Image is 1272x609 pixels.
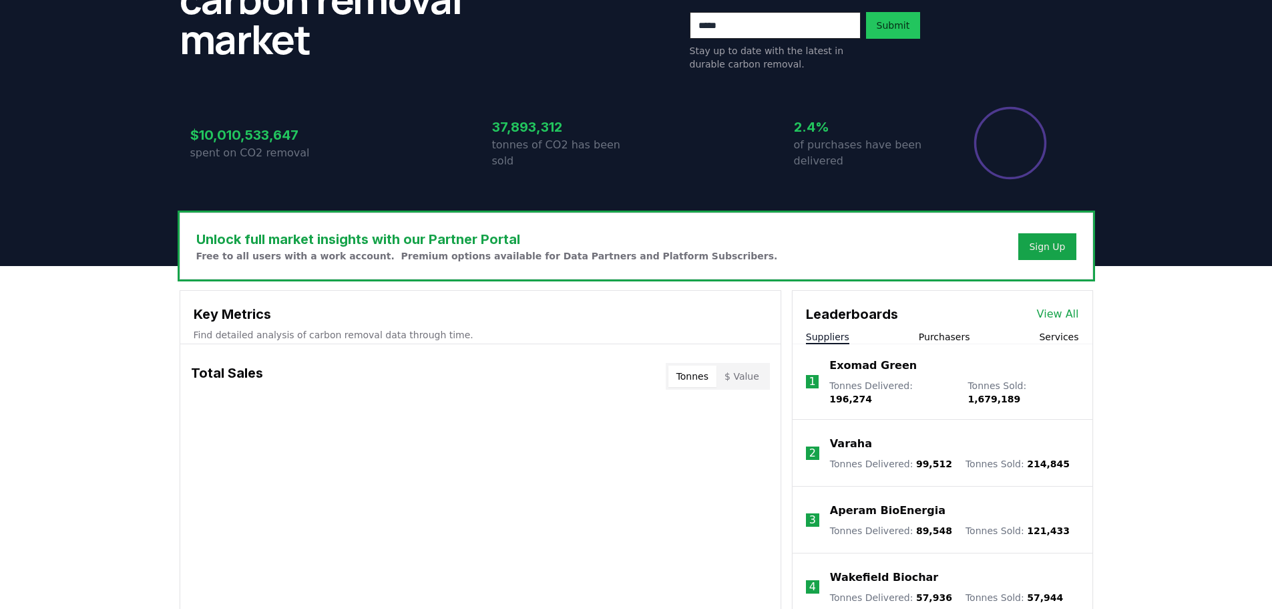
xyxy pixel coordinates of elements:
[1027,459,1070,469] span: 214,845
[916,592,952,603] span: 57,936
[809,445,816,461] p: 2
[830,436,872,452] a: Varaha
[492,137,636,169] p: tonnes of CO2 has been sold
[806,330,849,344] button: Suppliers
[830,503,945,519] a: Aperam BioEnergia
[196,229,778,249] h3: Unlock full market insights with our Partner Portal
[916,459,952,469] span: 99,512
[196,249,778,263] p: Free to all users with a work account. Premium options available for Data Partners and Platform S...
[830,570,938,586] a: Wakefield Biochar
[668,366,716,387] button: Tonnes
[968,394,1020,404] span: 1,679,189
[794,117,938,137] h3: 2.4%
[806,304,898,324] h3: Leaderboards
[830,524,952,537] p: Tonnes Delivered :
[1027,525,1070,536] span: 121,433
[809,579,816,595] p: 4
[966,591,1063,604] p: Tonnes Sold :
[829,379,954,406] p: Tonnes Delivered :
[190,145,335,161] p: spent on CO2 removal
[1027,592,1063,603] span: 57,944
[492,117,636,137] h3: 37,893,312
[919,330,970,344] button: Purchasers
[690,44,861,71] p: Stay up to date with the latest in durable carbon removal.
[830,457,952,471] p: Tonnes Delivered :
[830,591,952,604] p: Tonnes Delivered :
[966,457,1070,471] p: Tonnes Sold :
[916,525,952,536] span: 89,548
[809,374,815,390] p: 1
[194,304,767,324] h3: Key Metrics
[1018,233,1076,260] button: Sign Up
[1039,330,1078,344] button: Services
[794,137,938,169] p: of purchases have been delivered
[829,358,917,374] a: Exomad Green
[809,512,816,528] p: 3
[968,379,1078,406] p: Tonnes Sold :
[829,394,872,404] span: 196,274
[716,366,767,387] button: $ Value
[191,363,263,390] h3: Total Sales
[1037,306,1079,322] a: View All
[194,328,767,342] p: Find detailed analysis of carbon removal data through time.
[973,106,1048,180] div: Percentage of sales delivered
[1029,240,1065,253] a: Sign Up
[190,125,335,145] h3: $10,010,533,647
[866,12,921,39] button: Submit
[966,524,1070,537] p: Tonnes Sold :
